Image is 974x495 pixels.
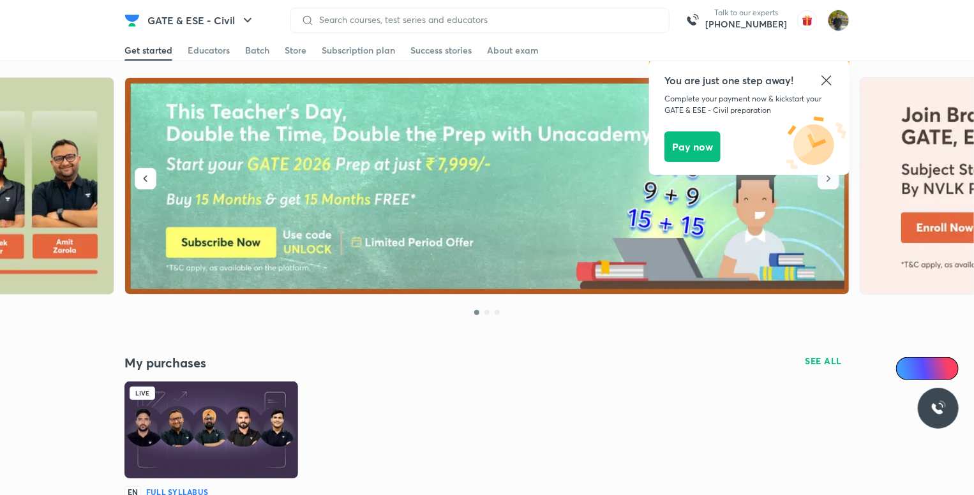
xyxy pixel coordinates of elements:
img: Company Logo [124,13,140,28]
p: Talk to our experts [705,8,787,18]
a: Get started [124,40,172,61]
img: Icon [904,364,914,374]
a: Educators [188,40,230,61]
div: Success stories [410,44,472,57]
span: Ai Doubts [917,364,951,374]
h5: You are just one step away! [664,73,834,88]
a: Ai Doubts [896,357,959,380]
p: Complete your payment now & kickstart your GATE & ESE - Civil preparation [664,93,834,116]
a: Subscription plan [322,40,395,61]
div: Store [285,44,306,57]
img: avatar [797,10,818,31]
img: shubham rawat [828,10,850,31]
button: SEE ALL [798,351,850,371]
button: Pay now [664,131,721,162]
h4: My purchases [124,355,487,371]
img: Batch Thumbnail [124,381,298,478]
a: Store [285,40,306,61]
div: Batch [245,44,269,57]
a: About exam [487,40,539,61]
span: SEE ALL [805,357,843,366]
a: Success stories [410,40,472,61]
div: Live [130,387,155,400]
div: Educators [188,44,230,57]
div: Get started [124,44,172,57]
button: GATE & ESE - Civil [140,8,263,33]
input: Search courses, test series and educators [314,15,659,25]
img: call-us [680,8,705,33]
div: About exam [487,44,539,57]
div: Subscription plan [322,44,395,57]
img: ttu [931,401,946,416]
img: icon [784,116,850,173]
a: Batch [245,40,269,61]
a: [PHONE_NUMBER] [705,18,787,31]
